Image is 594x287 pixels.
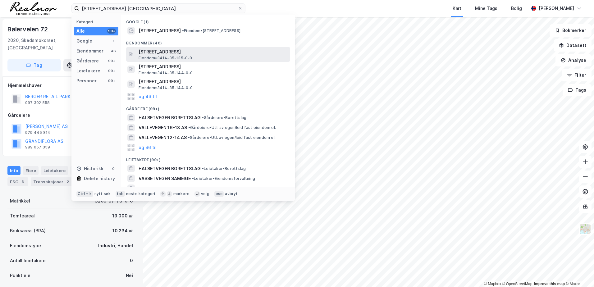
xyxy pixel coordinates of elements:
div: velg [201,191,209,196]
span: Gårdeiere • Utl. av egen/leid fast eiendom el. [188,125,276,130]
div: Eiendommer [76,47,103,55]
span: Leietaker • Borettslag [202,166,246,171]
div: Eiendomstype [10,242,41,249]
div: Antall leietakere [10,257,46,264]
button: Tag [7,59,61,71]
div: 0 [111,166,116,171]
span: • [188,125,190,130]
div: Eiendommer (46) [121,36,295,47]
div: Hjemmelshaver [8,82,135,89]
div: Kart [453,5,461,12]
div: Eiere [23,166,39,175]
div: [PERSON_NAME] [539,5,574,12]
input: Søk på adresse, matrikkel, gårdeiere, leietakere eller personer [79,4,238,13]
span: SAGITTA MARINE NORWAY AS [139,185,203,192]
div: neste kategori [126,191,155,196]
div: Gårdeiere [76,57,99,65]
div: 19 000 ㎡ [112,212,133,220]
span: [STREET_ADDRESS] [139,63,288,71]
button: og 43 til [139,93,157,100]
div: Transaksjoner [31,177,73,186]
div: Leietakere [41,166,68,175]
div: Leietakere (99+) [121,153,295,164]
div: Personer [76,77,97,84]
div: 979 445 814 [25,130,50,135]
div: markere [173,191,190,196]
div: Bølerveien 72 [7,24,49,34]
div: Kontrollprogram for chat [563,257,594,287]
div: Historikk [76,165,103,172]
div: 99+ [107,29,116,34]
div: Matrikkel [10,197,30,205]
div: Kategori [76,20,118,24]
span: • [202,166,204,171]
div: Nei [126,272,133,279]
span: Eiendom • [STREET_ADDRESS] [182,28,240,33]
div: ESG [7,177,28,186]
div: Datasett [71,166,94,175]
button: og 96 til [139,144,157,151]
div: 10 234 ㎡ [112,227,133,235]
div: Industri, Handel [98,242,133,249]
span: • [192,176,194,181]
div: Gårdeiere [8,112,135,119]
span: • [188,135,190,140]
span: • [204,186,206,191]
span: • [182,28,184,33]
span: Gårdeiere • Borettslag [202,115,246,120]
div: nytt søk [94,191,111,196]
div: Bolig [511,5,522,12]
span: Eiendom • 3414-35-144-0-0 [139,71,193,75]
div: esc [214,191,224,197]
div: Bruksareal (BRA) [10,227,46,235]
iframe: Chat Widget [563,257,594,287]
span: [STREET_ADDRESS] [139,78,288,85]
div: 1 [111,39,116,43]
div: 2 [65,179,71,185]
div: avbryt [225,191,238,196]
span: Leietaker • Utenriks sjøfart med gods [204,186,278,191]
span: VALLEVEGEN 16-18 AS [139,124,187,131]
span: Leietaker • Eiendomsforvaltning [192,176,255,181]
div: 46 [111,48,116,53]
div: Google (1) [121,15,295,26]
span: [STREET_ADDRESS] [139,27,181,34]
div: Mine Tags [475,5,497,12]
span: Eiendom • 3414-35-135-0-0 [139,56,192,61]
img: Z [579,223,591,235]
div: 989 057 359 [25,145,50,150]
div: Punktleie [10,272,30,279]
a: OpenStreetMap [502,282,532,286]
div: Gårdeiere (99+) [121,102,295,113]
span: Eiendom • 3414-35-144-0-0 [139,85,193,90]
button: Tags [563,84,592,96]
div: 3205-57-76-0-0 [95,197,133,205]
span: HALSETVEGEN BORETTSLAG [139,165,201,172]
button: Datasett [554,39,592,52]
span: [STREET_ADDRESS] [139,48,288,56]
div: 2020, Skedsmokorset, [GEOGRAPHIC_DATA] [7,37,100,52]
div: Alle [76,27,85,35]
div: 997 392 558 [25,100,50,105]
img: realnor-logo.934646d98de889bb5806.png [10,2,57,15]
div: Tomteareal [10,212,35,220]
span: HALSETVEGEN BORETTSLAG [139,114,201,121]
div: Ctrl + k [76,191,93,197]
div: Google [76,37,92,45]
button: Bokmerker [550,24,592,37]
span: VASSETVEGEN SAMEIGE [139,175,191,182]
div: Leietakere [76,67,100,75]
div: 0 [130,257,133,264]
div: 99+ [107,58,116,63]
div: Info [7,166,21,175]
button: Filter [562,69,592,81]
div: Delete history [84,175,115,182]
span: Gårdeiere • Utl. av egen/leid fast eiendom el. [188,135,276,140]
div: 99+ [107,78,116,83]
a: Improve this map [534,282,565,286]
div: tab [116,191,125,197]
div: 99+ [107,68,116,73]
button: Analyse [555,54,592,66]
div: 3 [20,179,26,185]
span: • [202,115,204,120]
